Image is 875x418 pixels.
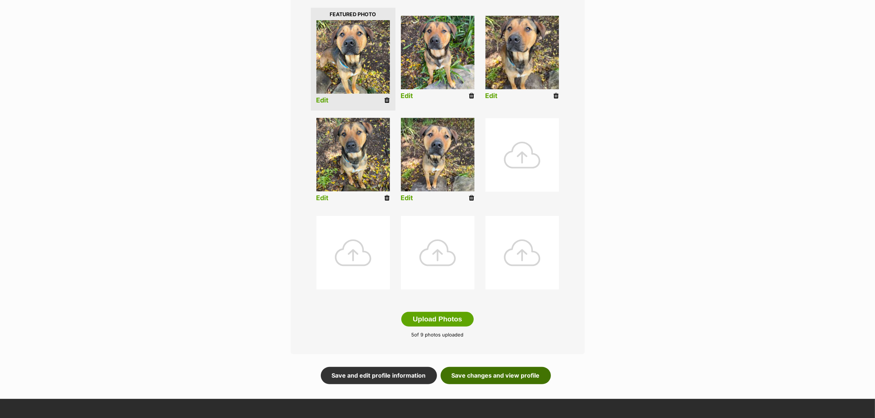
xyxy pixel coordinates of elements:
p: of 9 photos uploaded [302,331,574,339]
a: Save changes and view profile [441,367,551,384]
a: Edit [401,194,413,202]
button: Upload Photos [401,312,473,327]
img: listing photo [401,118,474,191]
a: Edit [485,92,498,100]
a: Edit [401,92,413,100]
a: Save and edit profile information [321,367,437,384]
img: listing photo [316,20,390,94]
img: listing photo [401,16,474,89]
img: listing photo [316,118,390,191]
img: listing photo [485,16,559,89]
span: 5 [412,332,415,338]
a: Edit [316,97,329,104]
a: Edit [316,194,329,202]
